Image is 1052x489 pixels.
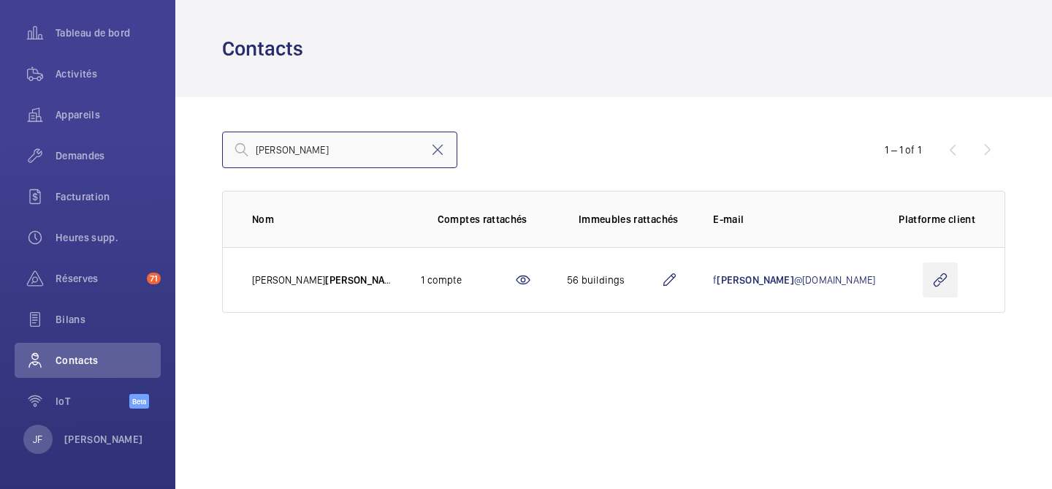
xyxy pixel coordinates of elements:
[438,212,527,227] p: Comptes rattachés
[885,143,921,157] div: 1 – 1 of 1
[325,274,402,286] span: [PERSON_NAME]
[713,212,875,227] p: E-mail
[56,107,161,122] span: Appareils
[56,26,161,40] span: Tableau de bord
[56,353,161,368] span: Contacts
[899,212,975,227] p: Platforme client
[56,230,161,245] span: Heures supp.
[252,273,397,287] p: [PERSON_NAME]
[222,35,312,62] h1: Contacts
[713,274,875,286] a: f[PERSON_NAME]@[DOMAIN_NAME]
[56,67,161,81] span: Activités
[567,273,660,287] div: 56 buildings
[129,394,149,409] span: Beta
[33,432,42,447] p: JF
[56,148,161,163] span: Demandes
[147,273,161,284] span: 71
[717,274,793,286] span: [PERSON_NAME]
[56,394,129,409] span: IoT
[579,212,679,227] p: Immeubles rattachés
[421,273,514,287] div: 1 compte
[222,132,457,168] input: Recherche par nom, prénom, mail ou client
[56,189,161,204] span: Facturation
[56,271,141,286] span: Réserves
[252,212,397,227] p: Nom
[56,312,161,327] span: Bilans
[64,432,143,447] p: [PERSON_NAME]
